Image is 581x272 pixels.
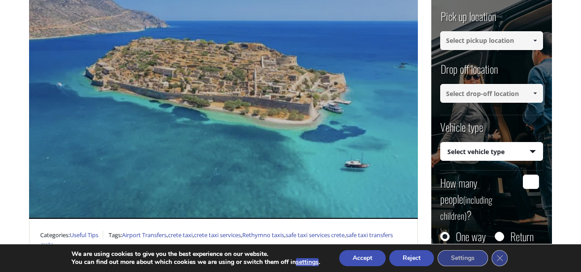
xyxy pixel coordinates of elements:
a: Airport Transfers [122,231,167,239]
p: We are using cookies to give you the best experience on our website. [72,250,320,258]
label: Vehicle type [440,119,483,142]
button: Close GDPR Cookie Banner [492,250,508,266]
small: (including children) [440,193,493,222]
a: Useful Tips [70,231,98,239]
a: crete taxi services [194,231,241,239]
input: Select pickup location [440,31,543,50]
a: Show All Items [528,84,543,103]
span: Categories: [40,231,103,239]
a: crete taxi [168,231,193,239]
a: Rethymno taxis [242,231,284,239]
span: Select vehicle type [441,142,543,161]
label: Pick up location [440,8,496,31]
a: Show All Items [528,31,543,50]
input: Select drop-off location [440,84,543,103]
label: Return [510,232,534,241]
button: Settings [438,250,488,266]
a: safe taxi services crete [286,231,345,239]
label: How many people ? [440,175,518,223]
p: You can find out more about which cookies we are using or switch them off in . [72,258,320,266]
button: Accept [339,250,386,266]
span: Tags: , , , , , [40,231,393,249]
button: Reject [389,250,434,266]
button: settings [296,258,319,266]
label: Drop off location [440,61,498,84]
label: One way [456,232,486,241]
